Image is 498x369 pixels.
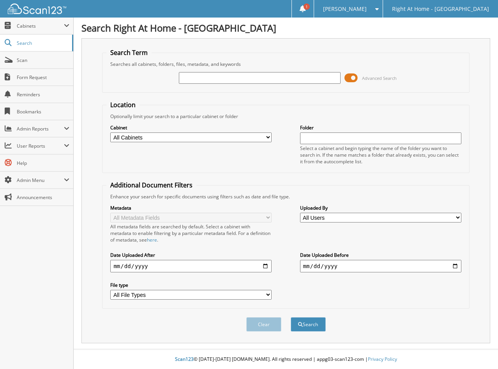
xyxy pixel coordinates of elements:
[8,4,66,14] img: scan123-logo-white.svg
[110,282,272,288] label: File type
[175,356,194,362] span: Scan123
[17,143,64,149] span: User Reports
[17,57,69,64] span: Scan
[392,7,489,11] span: Right At Home - [GEOGRAPHIC_DATA]
[147,237,157,243] a: here
[110,223,272,243] div: All metadata fields are searched by default. Select a cabinet with metadata to enable filtering b...
[362,75,397,81] span: Advanced Search
[246,317,281,332] button: Clear
[17,160,69,166] span: Help
[110,260,272,272] input: start
[304,4,310,10] span: 1
[106,181,196,189] legend: Additional Document Filters
[106,101,140,109] legend: Location
[300,124,461,131] label: Folder
[17,23,64,29] span: Cabinets
[17,40,68,46] span: Search
[110,252,272,258] label: Date Uploaded After
[106,193,465,200] div: Enhance your search for specific documents using filters such as date and file type.
[17,74,69,81] span: Form Request
[300,252,461,258] label: Date Uploaded Before
[323,7,367,11] span: [PERSON_NAME]
[17,125,64,132] span: Admin Reports
[74,350,498,369] div: © [DATE]-[DATE] [DOMAIN_NAME]. All rights reserved | appg03-scan123-com |
[17,194,69,201] span: Announcements
[106,61,465,67] div: Searches all cabinets, folders, files, metadata, and keywords
[106,113,465,120] div: Optionally limit your search to a particular cabinet or folder
[300,145,461,165] div: Select a cabinet and begin typing the name of the folder you want to search in. If the name match...
[17,108,69,115] span: Bookmarks
[110,124,272,131] label: Cabinet
[106,48,152,57] legend: Search Term
[81,21,490,34] h1: Search Right At Home - [GEOGRAPHIC_DATA]
[291,317,326,332] button: Search
[17,91,69,98] span: Reminders
[300,205,461,211] label: Uploaded By
[17,177,64,184] span: Admin Menu
[110,205,272,211] label: Metadata
[300,260,461,272] input: end
[368,356,397,362] a: Privacy Policy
